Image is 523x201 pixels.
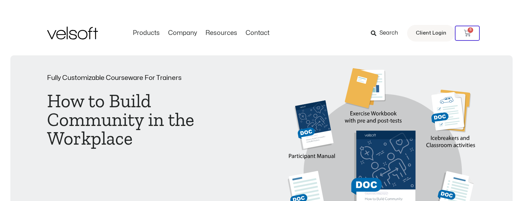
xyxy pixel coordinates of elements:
nav: Menu [129,29,274,37]
a: ResourcesMenu Toggle [201,29,241,37]
a: Search [371,27,403,39]
a: ContactMenu Toggle [241,29,274,37]
a: Client Login [407,25,455,42]
a: ProductsMenu Toggle [129,29,164,37]
p: Fully Customizable Courseware For Trainers [47,75,235,81]
span: Client Login [416,29,446,38]
img: Velsoft Training Materials [47,27,98,39]
h1: How to Build Community in the Workplace [47,92,235,148]
a: 6 [455,26,480,41]
span: 6 [468,27,473,33]
a: CompanyMenu Toggle [164,29,201,37]
span: Search [379,29,398,38]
